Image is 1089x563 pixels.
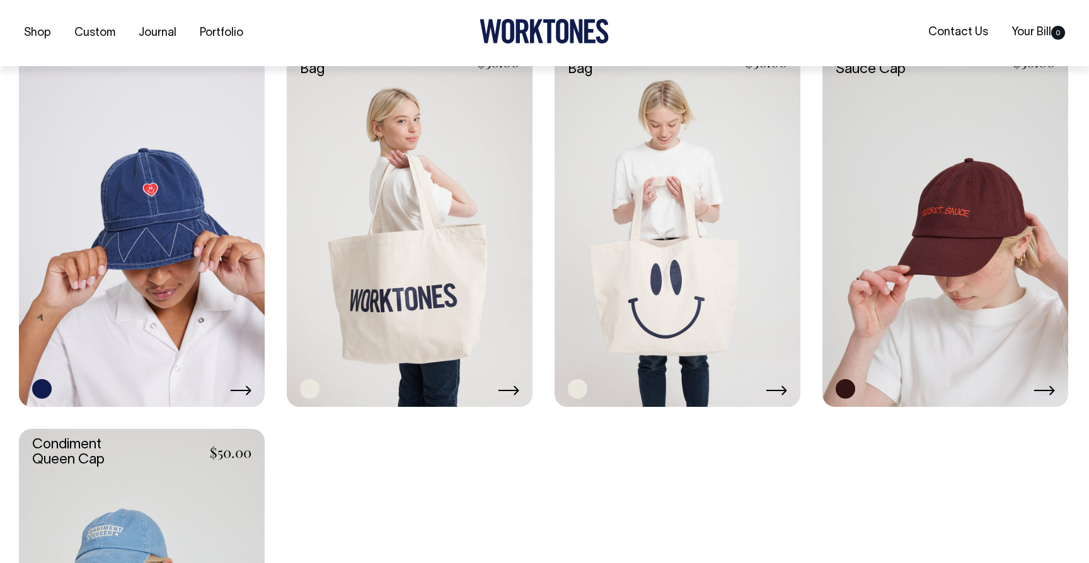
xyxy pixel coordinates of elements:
a: Contact Us [923,22,993,43]
a: Journal [134,23,181,43]
a: Portfolio [195,23,248,43]
a: Your Bill0 [1006,22,1070,43]
span: 0 [1051,26,1065,40]
a: Custom [69,23,120,43]
a: Shop [19,23,56,43]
